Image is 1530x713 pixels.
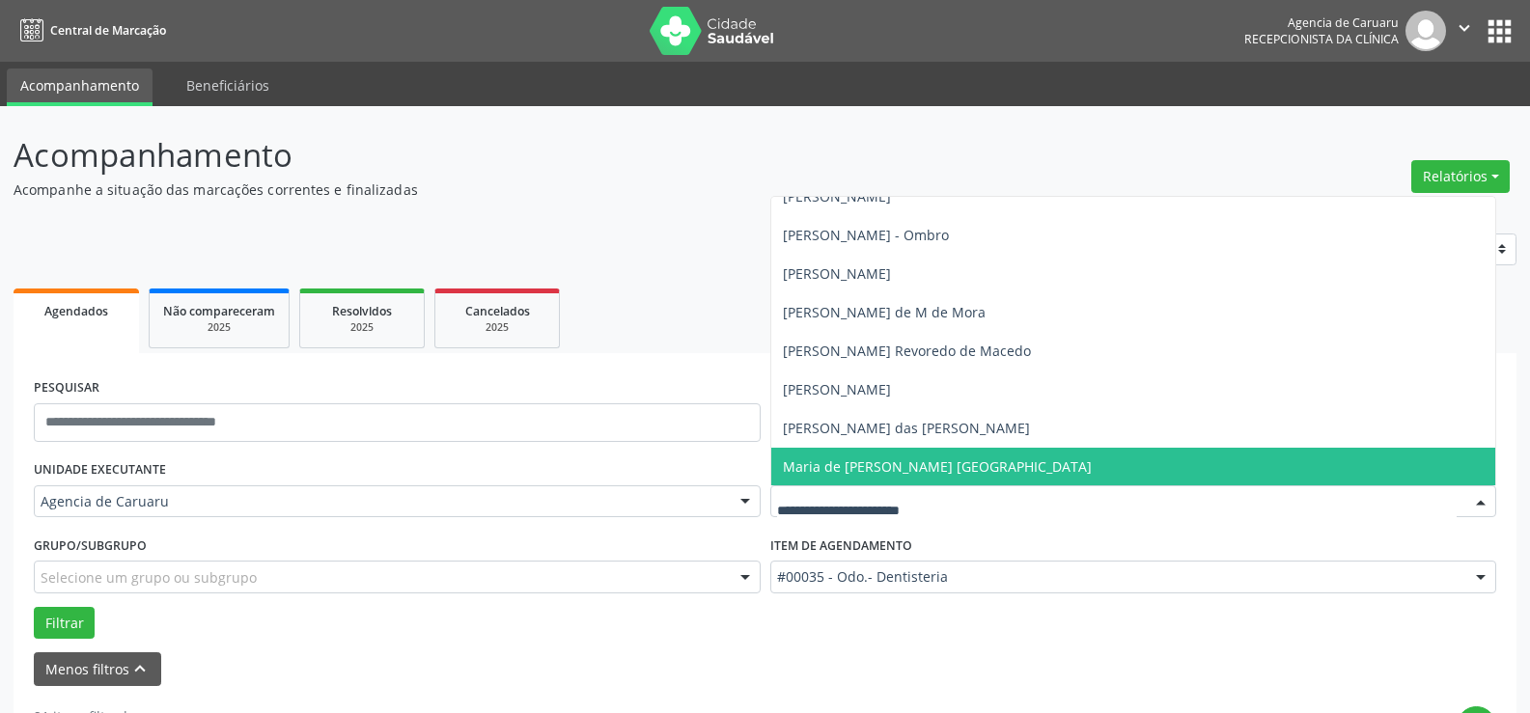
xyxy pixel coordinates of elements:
[163,320,275,335] div: 2025
[465,303,530,319] span: Cancelados
[173,69,283,102] a: Beneficiários
[129,658,151,679] i: keyboard_arrow_up
[783,419,1030,437] span: [PERSON_NAME] das [PERSON_NAME]
[44,303,108,319] span: Agendados
[783,226,949,244] span: [PERSON_NAME] - Ombro
[1446,11,1483,51] button: 
[1405,11,1446,51] img: img
[1483,14,1516,48] button: apps
[783,457,1092,476] span: Maria de [PERSON_NAME] [GEOGRAPHIC_DATA]
[14,131,1066,179] p: Acompanhamento
[34,455,166,485] label: UNIDADE EXECUTANTE
[770,531,912,561] label: Item de agendamento
[34,531,147,561] label: Grupo/Subgrupo
[783,380,891,398] span: [PERSON_NAME]
[1411,160,1510,193] button: Relatórios
[314,320,410,335] div: 2025
[783,264,891,283] span: [PERSON_NAME]
[783,342,1031,360] span: [PERSON_NAME] Revoredo de Macedo
[14,14,166,46] a: Central de Marcação
[449,320,545,335] div: 2025
[34,652,161,686] button: Menos filtroskeyboard_arrow_up
[7,69,153,106] a: Acompanhamento
[34,607,95,640] button: Filtrar
[41,567,257,588] span: Selecione um grupo ou subgrupo
[41,492,721,511] span: Agencia de Caruaru
[1244,31,1399,47] span: Recepcionista da clínica
[1244,14,1399,31] div: Agencia de Caruaru
[332,303,392,319] span: Resolvidos
[34,373,99,403] label: PESQUISAR
[783,303,986,321] span: [PERSON_NAME] de M de Mora
[777,567,1458,587] span: #00035 - Odo.- Dentisteria
[783,187,891,206] span: [PERSON_NAME]
[163,303,275,319] span: Não compareceram
[50,22,166,39] span: Central de Marcação
[14,179,1066,200] p: Acompanhe a situação das marcações correntes e finalizadas
[1454,17,1475,39] i: 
